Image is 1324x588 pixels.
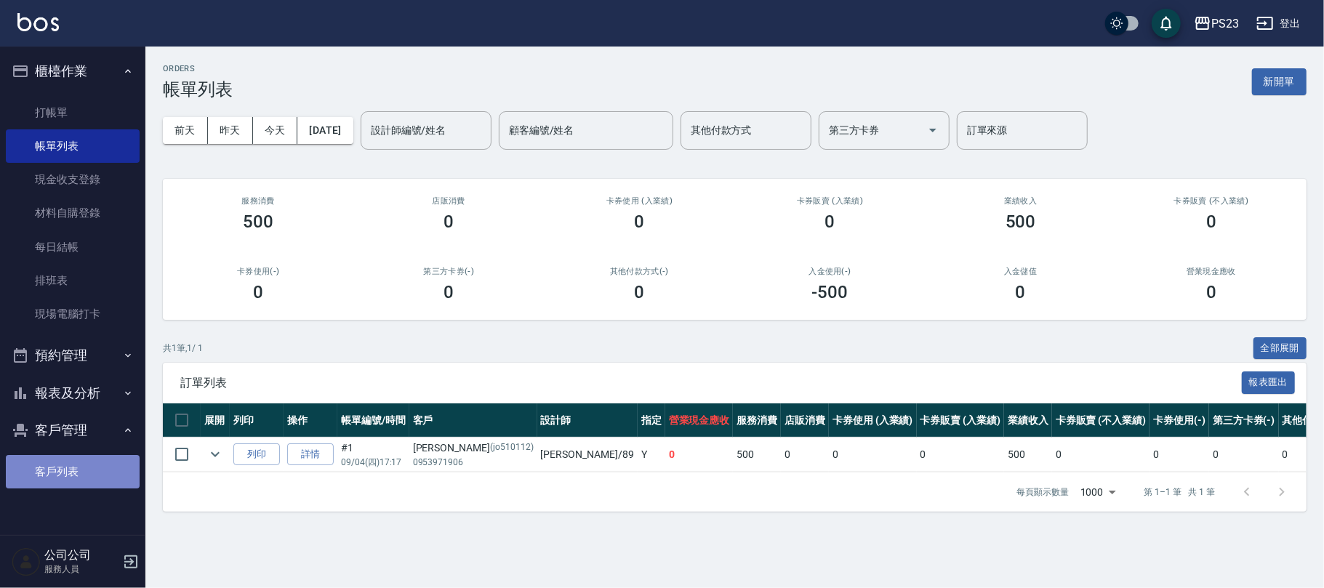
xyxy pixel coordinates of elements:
[6,230,140,264] a: 每日結帳
[409,403,537,438] th: 客戶
[208,117,253,144] button: 昨天
[201,403,230,438] th: 展開
[634,282,644,302] h3: 0
[1144,486,1215,499] p: 第 1–1 筆 共 1 筆
[1004,438,1052,472] td: 500
[917,438,1005,472] td: 0
[297,117,353,144] button: [DATE]
[371,267,526,276] h2: 第三方卡券(-)
[752,196,907,206] h2: 卡券販賣 (入業績)
[638,438,665,472] td: Y
[1242,371,1296,394] button: 報表匯出
[163,342,203,355] p: 共 1 筆, 1 / 1
[829,403,917,438] th: 卡券使用 (入業績)
[1253,337,1307,360] button: 全部展開
[287,443,334,466] a: 詳情
[444,212,454,232] h3: 0
[1052,403,1150,438] th: 卡券販賣 (不入業績)
[561,196,717,206] h2: 卡券使用 (入業績)
[163,79,233,100] h3: 帳單列表
[1052,438,1150,472] td: 0
[1242,375,1296,389] a: 報表匯出
[1152,9,1181,38] button: save
[284,403,337,438] th: 操作
[6,455,140,488] a: 客戶列表
[665,438,734,472] td: 0
[665,403,734,438] th: 營業現金應收
[6,411,140,449] button: 客戶管理
[444,282,454,302] h3: 0
[537,438,638,472] td: [PERSON_NAME] /89
[1209,403,1279,438] th: 第三方卡券(-)
[490,440,534,456] p: (jo510112)
[1251,10,1307,37] button: 登出
[44,563,119,576] p: 服務人員
[1252,74,1307,88] a: 新開單
[6,129,140,163] a: 帳單列表
[561,267,717,276] h2: 其他付款方式(-)
[180,267,336,276] h2: 卡券使用(-)
[917,403,1005,438] th: 卡券販賣 (入業績)
[825,212,835,232] h3: 0
[204,443,226,465] button: expand row
[6,297,140,331] a: 現場電腦打卡
[253,282,263,302] h3: 0
[230,403,284,438] th: 列印
[733,403,781,438] th: 服務消費
[1206,212,1216,232] h3: 0
[6,96,140,129] a: 打帳單
[1150,403,1209,438] th: 卡券使用(-)
[537,403,638,438] th: 設計師
[12,547,41,576] img: Person
[341,456,406,469] p: 09/04 (四) 17:17
[1016,282,1026,302] h3: 0
[6,52,140,90] button: 櫃檯作業
[1004,403,1052,438] th: 業績收入
[1134,196,1289,206] h2: 卡券販賣 (不入業績)
[829,438,917,472] td: 0
[1211,15,1239,33] div: PS23
[6,264,140,297] a: 排班表
[781,403,829,438] th: 店販消費
[812,282,848,302] h3: -500
[1206,282,1216,302] h3: 0
[1006,212,1036,232] h3: 500
[733,438,781,472] td: 500
[1134,267,1289,276] h2: 營業現金應收
[1209,438,1279,472] td: 0
[781,438,829,472] td: 0
[943,267,1099,276] h2: 入金儲值
[634,212,644,232] h3: 0
[6,163,140,196] a: 現金收支登錄
[1016,486,1069,499] p: 每頁顯示數量
[6,196,140,230] a: 材料自購登錄
[1252,68,1307,95] button: 新開單
[337,438,409,472] td: #1
[180,196,336,206] h3: 服務消費
[413,440,534,456] div: [PERSON_NAME]
[243,212,273,232] h3: 500
[6,374,140,412] button: 報表及分析
[752,267,907,276] h2: 入金使用(-)
[44,548,119,563] h5: 公司公司
[1188,9,1245,39] button: PS23
[371,196,526,206] h2: 店販消費
[1150,438,1209,472] td: 0
[233,443,280,466] button: 列印
[921,118,944,142] button: Open
[180,376,1242,390] span: 訂單列表
[943,196,1099,206] h2: 業績收入
[163,64,233,73] h2: ORDERS
[163,117,208,144] button: 前天
[17,13,59,31] img: Logo
[6,337,140,374] button: 預約管理
[1075,472,1121,512] div: 1000
[638,403,665,438] th: 指定
[337,403,409,438] th: 帳單編號/時間
[413,456,534,469] p: 0953971906
[253,117,298,144] button: 今天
